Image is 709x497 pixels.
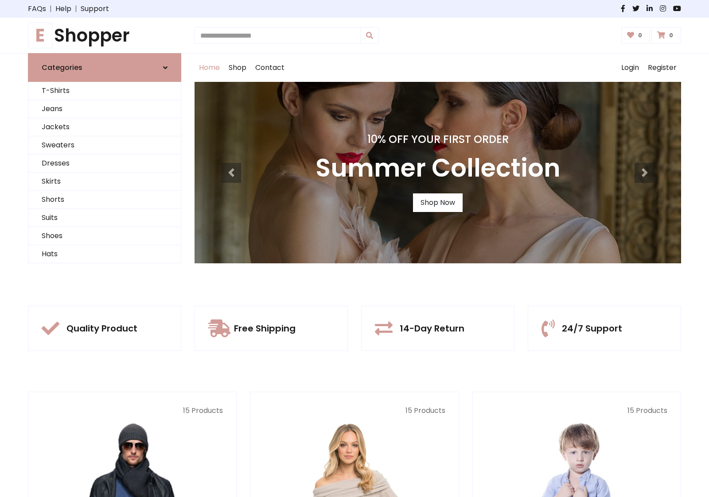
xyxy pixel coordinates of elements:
a: Login [617,54,643,82]
p: 15 Products [42,405,223,416]
a: Sweaters [28,136,181,154]
span: 0 [636,31,644,39]
h5: 24/7 Support [562,323,622,334]
a: Suits [28,209,181,227]
a: Dresses [28,154,181,173]
h1: Shopper [28,25,181,46]
a: Help [55,4,71,14]
a: EShopper [28,25,181,46]
a: Categories [28,53,181,82]
a: Skirts [28,173,181,191]
p: 15 Products [486,405,667,416]
a: Shop [224,54,251,82]
a: Jackets [28,118,181,136]
h5: Quality Product [66,323,137,334]
a: Shop Now [413,193,463,212]
a: 0 [651,27,681,44]
a: Hats [28,245,181,263]
a: 0 [621,27,650,44]
h6: Categories [42,63,82,72]
span: 0 [667,31,675,39]
a: FAQs [28,4,46,14]
a: T-Shirts [28,82,181,100]
a: Register [643,54,681,82]
h3: Summer Collection [316,153,561,183]
h5: Free Shipping [234,323,296,334]
span: E [28,23,52,48]
span: | [46,4,55,14]
a: Support [81,4,109,14]
span: | [71,4,81,14]
a: Contact [251,54,289,82]
a: Home [195,54,224,82]
h4: 10% Off Your First Order [316,133,561,146]
h5: 14-Day Return [400,323,464,334]
a: Shorts [28,191,181,209]
p: 15 Products [264,405,445,416]
a: Jeans [28,100,181,118]
a: Shoes [28,227,181,245]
